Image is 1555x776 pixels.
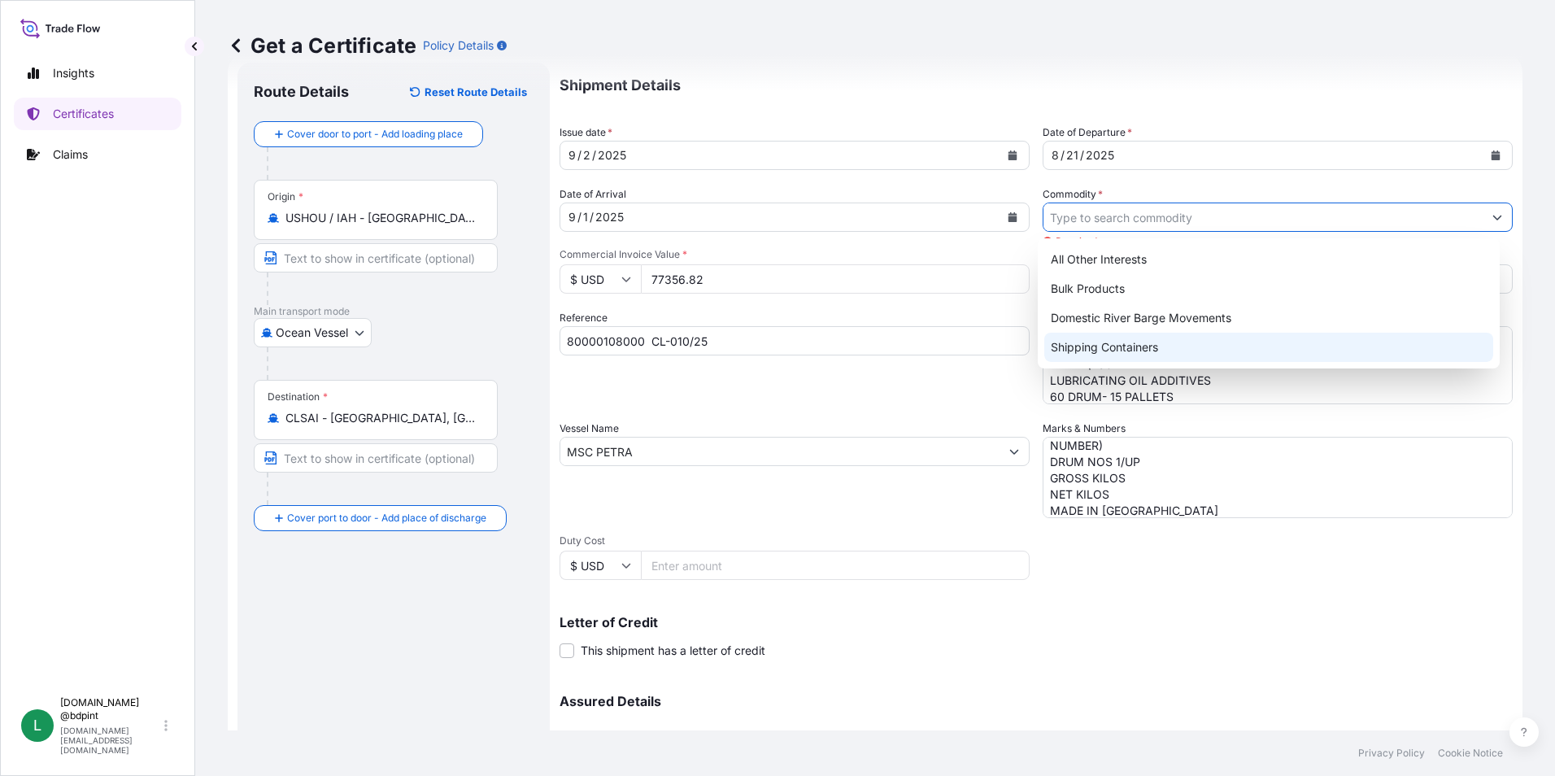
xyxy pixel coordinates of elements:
p: Letter of Credit [560,616,1513,629]
label: Named Assured [1043,727,1116,743]
label: Vessel Name [560,421,619,437]
p: Certificates [53,106,114,122]
input: Text to appear on certificate [254,443,498,473]
input: Type to search vessel name or IMO [560,437,1000,466]
div: / [590,207,594,227]
div: day, [1065,146,1080,165]
div: / [1061,146,1065,165]
div: month, [1050,146,1061,165]
span: Required [1043,233,1097,250]
p: Privacy Policy [1358,747,1425,760]
div: All Other Interests [1044,245,1494,274]
p: [DOMAIN_NAME][EMAIL_ADDRESS][DOMAIN_NAME] [60,726,161,755]
div: / [592,146,596,165]
div: / [577,207,581,227]
span: Ocean Vessel [276,325,348,341]
p: Assured Details [560,695,1513,708]
span: Commercial Invoice Value [560,248,1030,261]
p: Cookie Notice [1438,747,1503,760]
p: Insights [53,65,94,81]
button: Select transport [254,318,372,347]
div: / [577,146,581,165]
p: Route Details [254,82,349,102]
input: Enter amount [641,264,1030,294]
input: Destination [285,410,477,426]
label: Commodity [1043,186,1103,203]
p: Claims [53,146,88,163]
div: Bulk Products [1044,274,1494,303]
span: Cover door to port - Add loading place [287,126,463,142]
input: Enter amount [641,551,1030,580]
div: Origin [268,190,303,203]
span: This shipment has a letter of credit [581,643,765,659]
div: day, [581,146,592,165]
button: Show suggestions [1000,437,1029,466]
div: Destination [268,390,328,403]
span: Date of Arrival [560,186,626,203]
div: Suggestions [1044,245,1494,362]
span: Date of Departure [1043,124,1132,141]
span: Cover port to door - Add place of discharge [287,510,486,526]
span: Duty Cost [560,534,1030,547]
button: Show suggestions [1483,203,1512,232]
input: Origin [285,210,477,226]
button: Calendar [1483,142,1509,168]
div: Shipping Containers [1044,333,1494,362]
div: year, [1084,146,1116,165]
div: month, [567,146,577,165]
div: month, [567,207,577,227]
div: / [1080,146,1084,165]
div: Domestic River Barge Movements [1044,303,1494,333]
label: Reference [560,310,608,326]
span: L [33,717,41,734]
p: Main transport mode [254,305,534,318]
div: year, [596,146,628,165]
p: Reset Route Details [425,84,527,100]
span: Primary Assured [560,727,643,743]
input: Enter booking reference [560,326,1030,355]
div: day, [581,207,590,227]
p: [DOMAIN_NAME] @bdpint [60,696,161,722]
p: Get a Certificate [228,33,416,59]
label: Marks & Numbers [1043,421,1126,437]
button: Calendar [1000,142,1026,168]
button: Calendar [1000,204,1026,230]
input: Text to appear on certificate [254,243,498,272]
div: year, [594,207,625,227]
p: Policy Details [423,37,494,54]
span: Issue date [560,124,612,141]
input: Type to search commodity [1043,203,1483,232]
